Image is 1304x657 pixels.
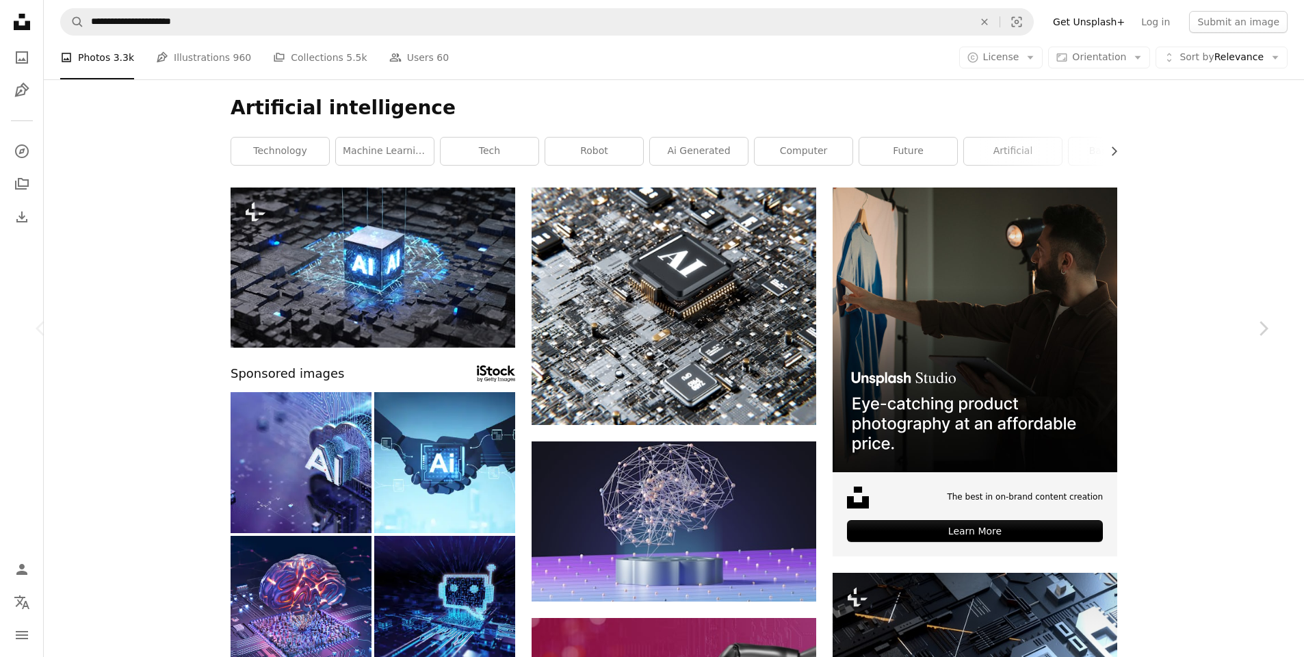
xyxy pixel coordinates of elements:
button: Clear [969,9,1000,35]
button: Menu [8,621,36,649]
a: an abstract image of a sphere with dots and lines [532,515,816,527]
button: Language [8,589,36,616]
a: robot [545,138,643,165]
a: Users 60 [389,36,449,79]
button: scroll list to the right [1101,138,1117,165]
img: AI, Artificial Intelligence concept,3d rendering,conceptual image. [231,188,515,348]
span: Sponsored images [231,364,344,384]
button: Orientation [1048,47,1150,68]
button: Sort byRelevance [1156,47,1288,68]
img: Man and robot handshake, AI document management system hologram hud [374,392,515,533]
a: The best in on-brand content creationLearn More [833,188,1117,556]
span: 960 [233,50,252,65]
img: AI Cloud. Cloud Computing Technology. Big Data Concepts [231,392,371,533]
a: Photos [8,44,36,71]
a: Next [1222,263,1304,394]
span: Relevance [1179,51,1264,64]
a: Collections 5.5k [273,36,367,79]
span: Sort by [1179,51,1214,62]
a: Log in [1133,11,1178,33]
a: technology [231,138,329,165]
a: Log in / Sign up [8,556,36,583]
button: Visual search [1000,9,1033,35]
a: AI, Artificial Intelligence concept,3d rendering,conceptual image. [231,261,515,273]
a: tech [441,138,538,165]
a: computer [755,138,852,165]
a: Explore [8,138,36,165]
button: Search Unsplash [61,9,84,35]
img: file-1715714098234-25b8b4e9d8faimage [833,188,1117,472]
form: Find visuals sitewide [60,8,1034,36]
a: machine learning [336,138,434,165]
img: a computer chip with the letter a on top of it [532,188,816,425]
a: Download History [8,203,36,231]
span: 60 [436,50,449,65]
button: License [959,47,1043,68]
a: future [859,138,957,165]
a: background [1069,138,1166,165]
a: artificial [964,138,1062,165]
div: Learn More [847,520,1103,542]
img: file-1631678316303-ed18b8b5cb9cimage [847,487,869,508]
button: Submit an image [1189,11,1288,33]
span: 5.5k [346,50,367,65]
span: The best in on-brand content creation [947,491,1103,503]
a: Get Unsplash+ [1045,11,1133,33]
img: an abstract image of a sphere with dots and lines [532,441,816,602]
a: Illustrations 960 [156,36,251,79]
a: Collections [8,170,36,198]
a: Illustrations [8,77,36,104]
span: License [983,51,1019,62]
h1: Artificial intelligence [231,96,1117,120]
a: a computer chip with the letter a on top of it [532,300,816,312]
span: Orientation [1072,51,1126,62]
a: ai generated [650,138,748,165]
